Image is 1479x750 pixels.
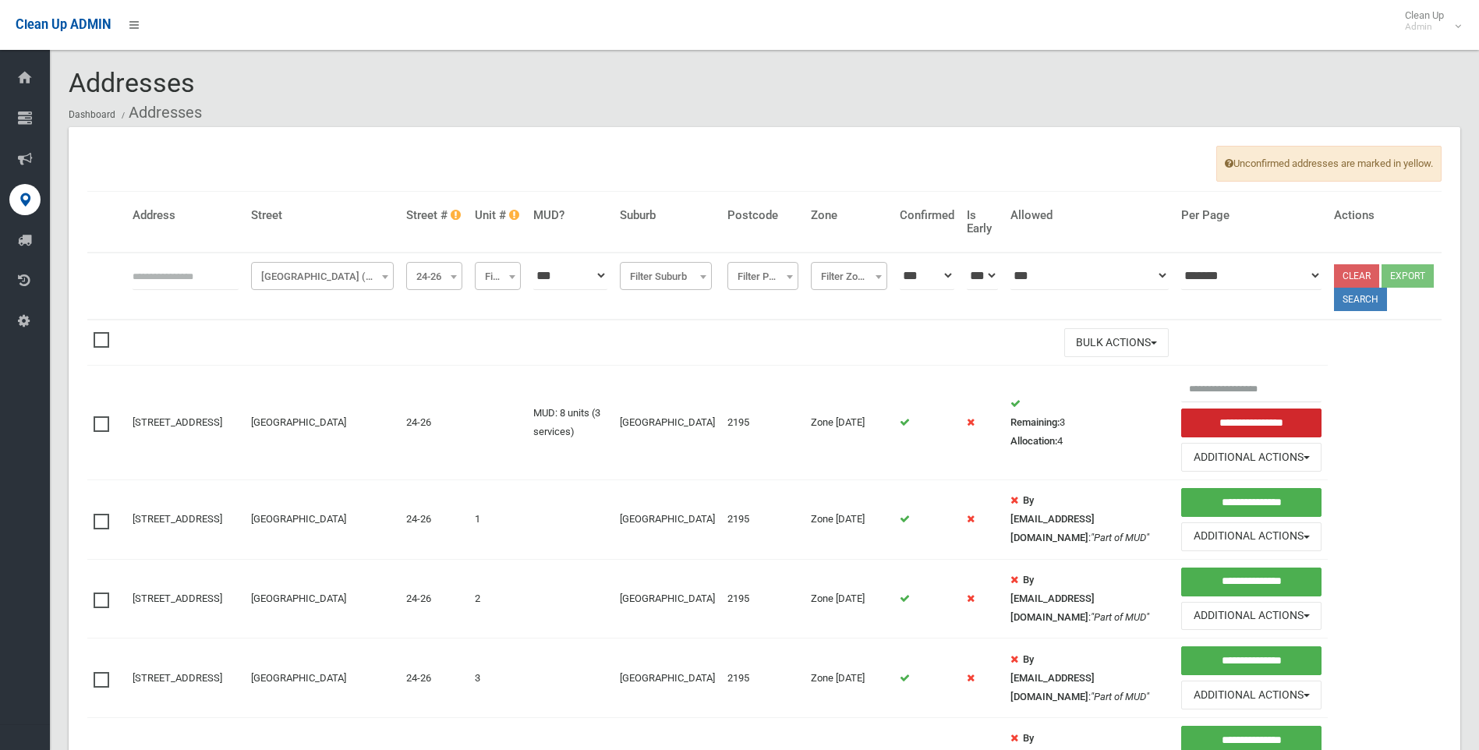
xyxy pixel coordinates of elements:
[727,209,798,222] h4: Postcode
[1181,522,1321,551] button: Additional Actions
[1010,574,1095,623] strong: By [EMAIL_ADDRESS][DOMAIN_NAME]
[255,266,390,288] span: Renown Avenue (WILEY PARK)
[251,209,394,222] h4: Street
[1334,288,1387,311] button: Search
[614,639,721,718] td: [GEOGRAPHIC_DATA]
[245,480,400,560] td: [GEOGRAPHIC_DATA]
[1004,639,1176,718] td: :
[245,559,400,639] td: [GEOGRAPHIC_DATA]
[1064,328,1169,357] button: Bulk Actions
[479,266,516,288] span: Filter Unit #
[624,266,708,288] span: Filter Suburb
[1004,480,1176,560] td: :
[614,366,721,480] td: [GEOGRAPHIC_DATA]
[400,366,469,480] td: 24-26
[245,366,400,480] td: [GEOGRAPHIC_DATA]
[620,262,712,290] span: Filter Suburb
[1091,532,1149,543] em: "Part of MUD"
[245,639,400,718] td: [GEOGRAPHIC_DATA]
[406,209,462,222] h4: Street #
[533,209,607,222] h4: MUD?
[815,266,883,288] span: Filter Zone
[721,480,805,560] td: 2195
[614,480,721,560] td: [GEOGRAPHIC_DATA]
[620,209,715,222] h4: Suburb
[410,266,458,288] span: 24-26
[721,366,805,480] td: 2195
[475,209,520,222] h4: Unit #
[1004,559,1176,639] td: :
[1334,264,1379,288] a: Clear
[118,98,202,127] li: Addresses
[16,17,111,32] span: Clean Up ADMIN
[1181,681,1321,709] button: Additional Actions
[400,559,469,639] td: 24-26
[1010,494,1095,543] strong: By [EMAIL_ADDRESS][DOMAIN_NAME]
[805,480,893,560] td: Zone [DATE]
[1181,209,1321,222] h4: Per Page
[1382,264,1434,288] button: Export
[721,559,805,639] td: 2195
[1405,21,1444,33] small: Admin
[805,559,893,639] td: Zone [DATE]
[900,209,954,222] h4: Confirmed
[469,480,526,560] td: 1
[1216,146,1442,182] span: Unconfirmed addresses are marked in yellow.
[133,513,222,525] a: [STREET_ADDRESS]
[406,262,462,290] span: 24-26
[251,262,394,290] span: Renown Avenue (WILEY PARK)
[475,262,520,290] span: Filter Unit #
[133,593,222,604] a: [STREET_ADDRESS]
[469,639,526,718] td: 3
[1334,209,1435,222] h4: Actions
[811,209,887,222] h4: Zone
[133,672,222,684] a: [STREET_ADDRESS]
[727,262,798,290] span: Filter Postcode
[1010,209,1169,222] h4: Allowed
[967,209,998,235] h4: Is Early
[1397,9,1460,33] span: Clean Up
[400,639,469,718] td: 24-26
[69,109,115,120] a: Dashboard
[1091,611,1149,623] em: "Part of MUD"
[811,262,887,290] span: Filter Zone
[1181,602,1321,631] button: Additional Actions
[614,559,721,639] td: [GEOGRAPHIC_DATA]
[731,266,794,288] span: Filter Postcode
[133,209,239,222] h4: Address
[469,559,526,639] td: 2
[1004,366,1176,480] td: 3 4
[721,639,805,718] td: 2195
[1091,691,1149,702] em: "Part of MUD"
[1010,653,1095,702] strong: By [EMAIL_ADDRESS][DOMAIN_NAME]
[133,416,222,428] a: [STREET_ADDRESS]
[527,366,614,480] td: MUD: 8 units (3 services)
[1010,435,1057,447] strong: Allocation:
[805,639,893,718] td: Zone [DATE]
[400,480,469,560] td: 24-26
[1010,416,1060,428] strong: Remaining:
[69,67,195,98] span: Addresses
[805,366,893,480] td: Zone [DATE]
[1181,443,1321,472] button: Additional Actions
